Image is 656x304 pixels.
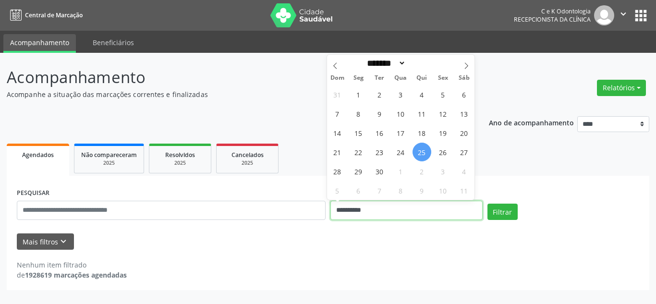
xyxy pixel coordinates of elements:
span: Setembro 2, 2025 [370,85,389,104]
span: Outubro 6, 2025 [349,181,368,200]
span: Outubro 11, 2025 [455,181,474,200]
span: Setembro 18, 2025 [413,123,431,142]
span: Outubro 4, 2025 [455,162,474,181]
span: Outubro 3, 2025 [434,162,452,181]
span: Outubro 9, 2025 [413,181,431,200]
div: 2025 [223,159,271,167]
span: Setembro 8, 2025 [349,104,368,123]
button: Relatórios [597,80,646,96]
span: Setembro 3, 2025 [391,85,410,104]
span: Agendados [22,151,54,159]
span: Qui [411,75,432,81]
p: Ano de acompanhamento [489,116,574,128]
button: Filtrar [487,204,518,220]
strong: 1928619 marcações agendadas [25,270,127,280]
button:  [614,5,632,25]
span: Outubro 5, 2025 [328,181,347,200]
span: Setembro 27, 2025 [455,143,474,161]
span: Setembro 12, 2025 [434,104,452,123]
span: Central de Marcação [25,11,83,19]
span: Ter [369,75,390,81]
span: Setembro 29, 2025 [349,162,368,181]
img: img [594,5,614,25]
span: Setembro 17, 2025 [391,123,410,142]
i:  [618,9,629,19]
span: Setembro 11, 2025 [413,104,431,123]
span: Outubro 1, 2025 [391,162,410,181]
span: Setembro 25, 2025 [413,143,431,161]
span: Agosto 31, 2025 [328,85,347,104]
p: Acompanhamento [7,65,457,89]
span: Outubro 7, 2025 [370,181,389,200]
span: Setembro 14, 2025 [328,123,347,142]
div: de [17,270,127,280]
span: Setembro 7, 2025 [328,104,347,123]
span: Setembro 15, 2025 [349,123,368,142]
span: Setembro 28, 2025 [328,162,347,181]
span: Dom [327,75,348,81]
span: Outubro 10, 2025 [434,181,452,200]
span: Setembro 10, 2025 [391,104,410,123]
label: PESQUISAR [17,186,49,201]
span: Setembro 19, 2025 [434,123,452,142]
span: Setembro 13, 2025 [455,104,474,123]
span: Setembro 20, 2025 [455,123,474,142]
button: Mais filtroskeyboard_arrow_down [17,233,74,250]
span: Setembro 6, 2025 [455,85,474,104]
input: Year [406,58,437,68]
span: Setembro 24, 2025 [391,143,410,161]
span: Setembro 21, 2025 [328,143,347,161]
span: Sáb [453,75,474,81]
a: Acompanhamento [3,34,76,53]
span: Setembro 1, 2025 [349,85,368,104]
span: Setembro 23, 2025 [370,143,389,161]
span: Sex [432,75,453,81]
span: Setembro 30, 2025 [370,162,389,181]
span: Setembro 22, 2025 [349,143,368,161]
p: Acompanhe a situação das marcações correntes e finalizadas [7,89,457,99]
select: Month [364,58,406,68]
span: Cancelados [231,151,264,159]
span: Setembro 5, 2025 [434,85,452,104]
span: Não compareceram [81,151,137,159]
span: Setembro 4, 2025 [413,85,431,104]
div: Nenhum item filtrado [17,260,127,270]
span: Recepcionista da clínica [514,15,591,24]
div: 2025 [156,159,204,167]
span: Setembro 16, 2025 [370,123,389,142]
a: Central de Marcação [7,7,83,23]
span: Setembro 26, 2025 [434,143,452,161]
span: Outubro 8, 2025 [391,181,410,200]
a: Beneficiários [86,34,141,51]
div: 2025 [81,159,137,167]
span: Seg [348,75,369,81]
span: Setembro 9, 2025 [370,104,389,123]
div: C e K Odontologia [514,7,591,15]
i: keyboard_arrow_down [58,236,69,247]
span: Resolvidos [165,151,195,159]
button: apps [632,7,649,24]
span: Qua [390,75,411,81]
span: Outubro 2, 2025 [413,162,431,181]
